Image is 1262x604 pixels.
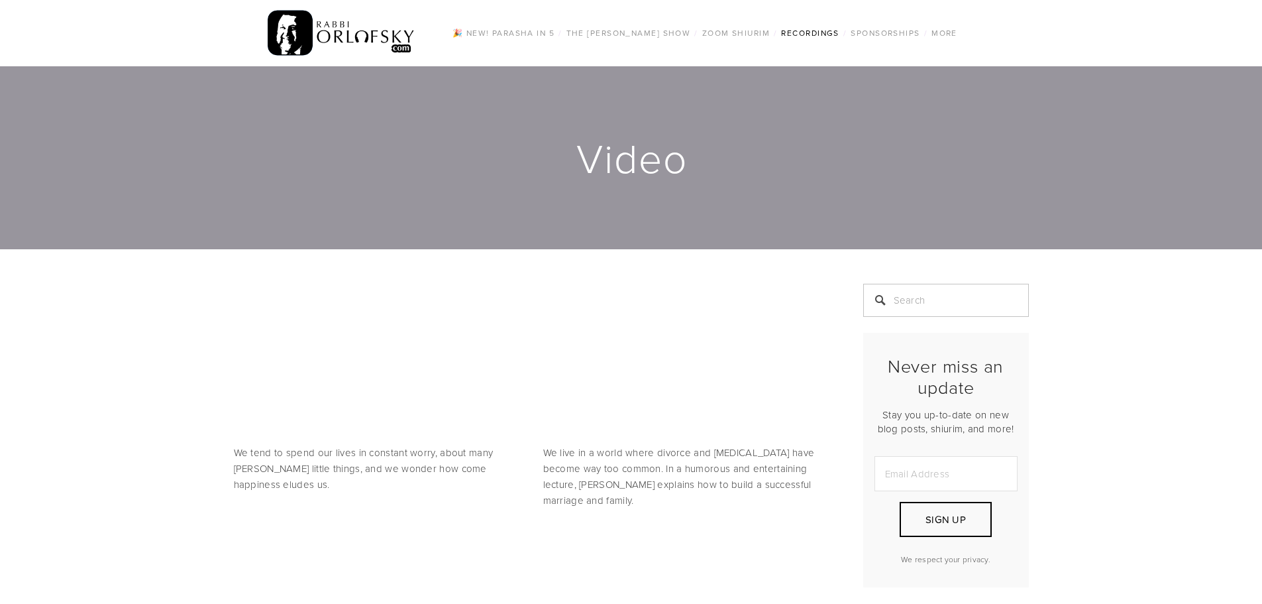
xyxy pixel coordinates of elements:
[774,27,777,38] span: /
[927,25,961,42] a: More
[777,25,843,42] a: Recordings
[234,445,521,493] div: We tend to spend our lives in constant worry, about many [PERSON_NAME] little things, and we wond...
[698,25,774,42] a: Zoom Shiurim
[448,25,558,42] a: 🎉 NEW! Parasha in 5
[847,25,923,42] a: Sponsorships
[925,513,966,526] span: Sign Up
[234,137,1030,179] h1: Video
[268,7,415,59] img: RabbiOrlofsky.com
[874,408,1018,436] p: Stay you up-to-date on new blog posts, shiurim, and more!
[562,25,695,42] a: The [PERSON_NAME] Show
[874,456,1018,491] input: Email Address
[558,27,562,38] span: /
[900,502,991,537] button: Sign Up
[874,554,1018,565] p: We respect your privacy.
[843,27,847,38] span: /
[543,445,830,509] div: We live in a world where divorce and [MEDICAL_DATA] have become way too common. In a humorous and...
[543,284,830,445] iframe: <br/>
[924,27,927,38] span: /
[234,284,521,445] iframe: <br/>
[874,355,1018,398] h2: Never miss an update
[694,27,698,38] span: /
[863,284,1029,317] input: Search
